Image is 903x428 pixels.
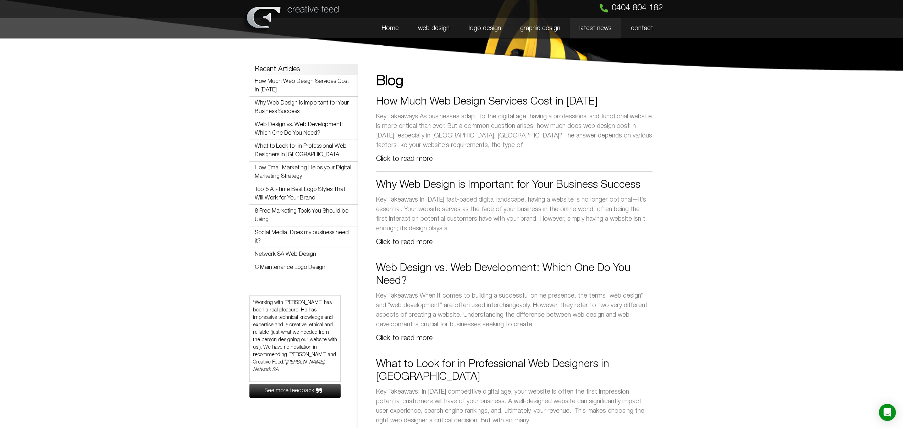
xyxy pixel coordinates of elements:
[71,41,76,47] img: tab_keywords_by_traffic_grey.svg
[253,299,337,373] p: “Working with [PERSON_NAME] has been a real pleasure. He has impressive technical knowledge and e...
[376,74,652,89] h1: Blog
[255,187,345,201] a: Top 5 All-Time Best Logo Styles That Will Work for Your Brand
[376,97,598,107] a: How Much Web Design Services Cost in [DATE]
[459,18,511,39] a: logo design
[511,18,570,39] a: graphic design
[376,195,652,233] p: Key Takeaways In [DATE] fast-paced digital landscape, having a website is no longer optional—it’s...
[879,404,896,421] div: Open Intercom Messenger
[255,165,351,179] a: How Email Marketing Helps your Digital Marketing Strategy
[18,18,78,24] div: Domain: [DOMAIN_NAME]
[408,18,459,39] a: web design
[376,387,652,426] p: Key Takeaways: In [DATE] competitive digital age, your website is often the first impression pote...
[621,18,663,39] a: contact
[255,230,349,244] a: Social Media, Does my business need it?
[264,388,314,394] span: See more feedback
[255,79,349,92] a: How Much Web Design Services Cost in [DATE]
[255,209,348,222] a: 8 Free Marketing Tools You Should be Using
[376,264,631,286] a: Web Design vs. Web Development: Which One Do You Need?
[376,291,652,330] p: Key Takeaways When it comes to building a successful online presence, the terms “web design” and ...
[255,122,343,136] a: Web Design vs. Web Development: Which One Do You Need?
[27,42,64,46] div: Domain Overview
[11,11,17,17] img: logo_orange.svg
[376,112,652,150] p: Key Takeaways As businesses adapt to the digital age, having a professional and functional websit...
[570,18,621,39] a: latest news
[255,144,347,157] a: What to Look for in Professional Web Designers in [GEOGRAPHIC_DATA]
[255,66,353,73] h3: Recent Articles
[376,360,609,382] a: What to Look for in Professional Web Designers in [GEOGRAPHIC_DATA]
[11,18,17,24] img: website_grey.svg
[19,41,25,47] img: tab_domain_overview_orange.svg
[255,265,325,270] a: C Maintenance Logo Design
[372,18,408,39] a: Home
[255,101,349,114] a: Why Web Design is Important for Your Business Success
[376,239,433,246] a: Read more about Why Web Design is Important for Your Business Success
[249,384,341,398] a: See more feedback
[20,11,35,17] div: v 4.0.25
[255,252,316,257] a: Network SA Web Design
[253,360,325,372] em: [PERSON_NAME], Network SA
[78,42,120,46] div: Keywords by Traffic
[612,4,663,12] span: 0404 804 182
[345,18,663,39] nav: Menu
[376,156,433,162] a: Read more about How Much Web Design Services Cost in 2024
[376,335,433,342] a: Read more about Web Design vs. Web Development: Which One Do You Need?
[600,4,663,12] a: 0404 804 182
[376,180,640,190] a: Why Web Design is Important for Your Business Success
